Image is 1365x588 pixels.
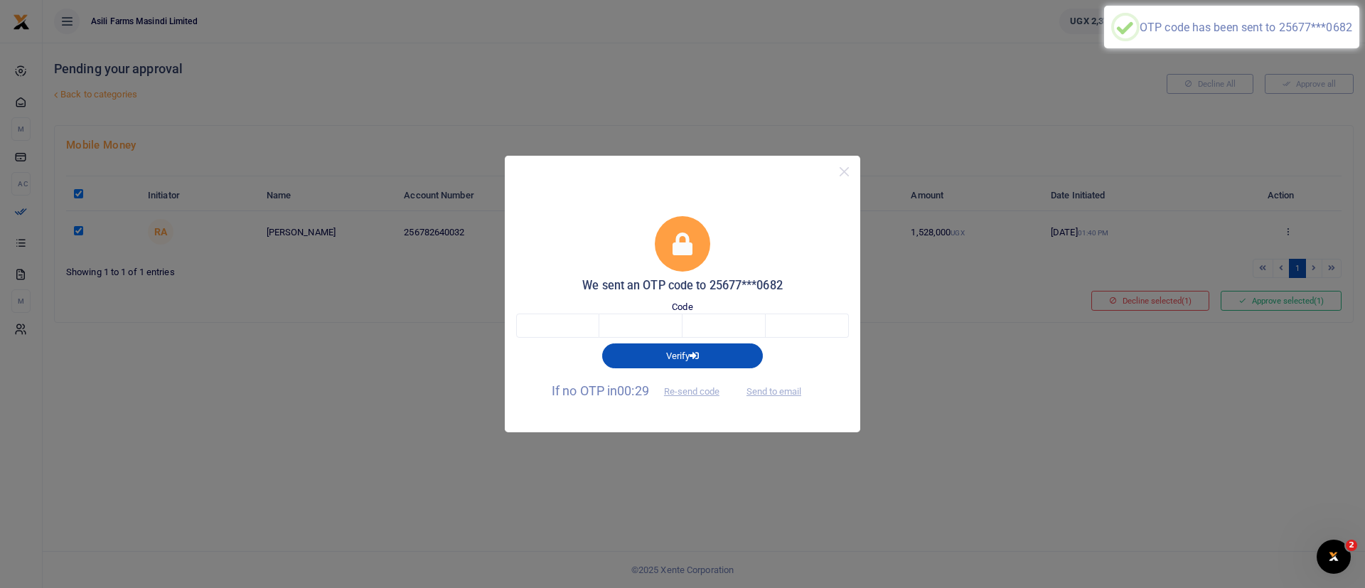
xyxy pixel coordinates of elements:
button: Close [834,161,855,182]
div: OTP code has been sent to 25677***0682 [1140,21,1352,34]
span: 00:29 [617,383,649,398]
button: Verify [602,343,763,368]
label: Code [672,300,692,314]
span: 2 [1346,540,1357,551]
span: If no OTP in [552,383,732,398]
h5: We sent an OTP code to 25677***0682 [516,279,849,293]
iframe: Intercom live chat [1317,540,1351,574]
